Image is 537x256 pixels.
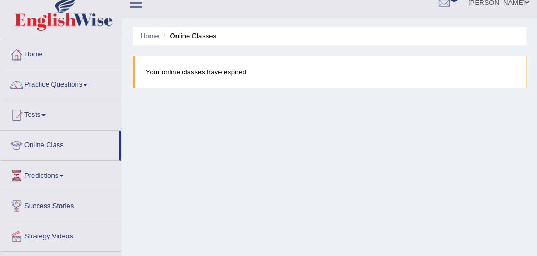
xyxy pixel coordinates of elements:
a: Tests [1,100,121,127]
li: Online Classes [161,31,216,41]
a: Home [140,32,159,40]
a: Success Stories [1,191,121,218]
a: Predictions [1,161,121,187]
a: Home [1,40,121,66]
a: Online Class [1,131,119,157]
blockquote: Your online classes have expired [133,56,526,88]
a: Practice Questions [1,70,121,97]
a: Strategy Videos [1,221,121,248]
